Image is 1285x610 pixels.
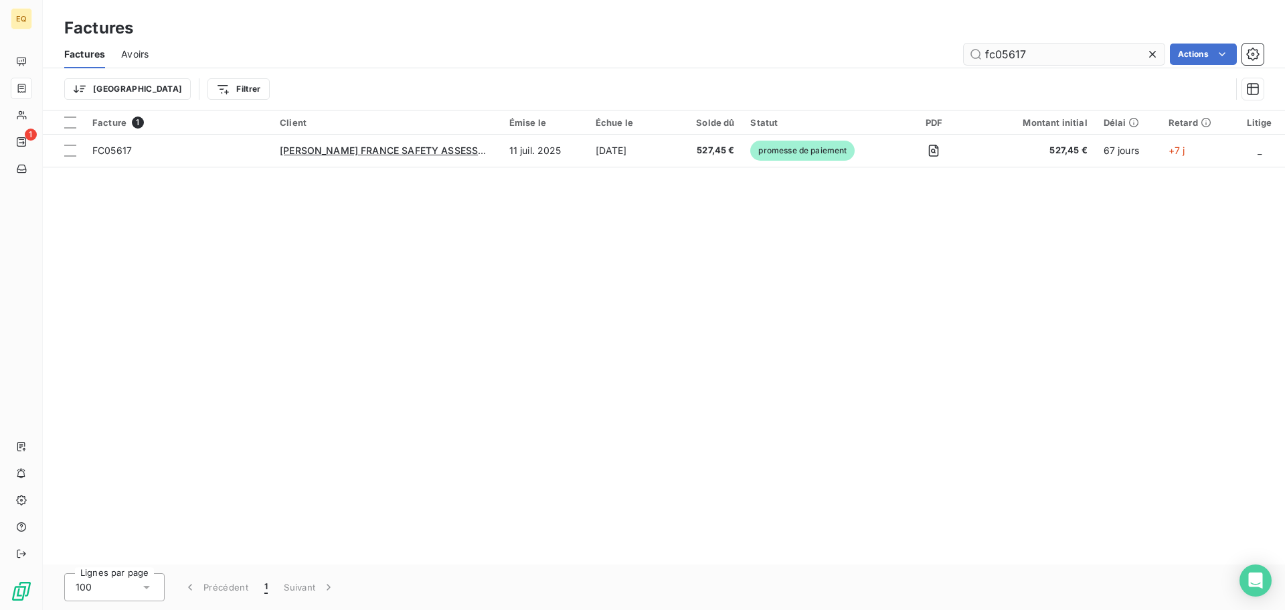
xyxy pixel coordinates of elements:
span: Facture [92,117,126,128]
div: Solde dû [683,117,735,128]
span: 527,45 € [683,144,735,157]
span: +7 j [1169,145,1185,156]
span: promesse de paiement [750,141,855,161]
span: 1 [264,581,268,594]
div: PDF [902,117,967,128]
div: Client [280,117,493,128]
td: 11 juil. 2025 [501,135,588,167]
td: 67 jours [1096,135,1161,167]
span: Avoirs [121,48,149,61]
div: Délai [1104,117,1152,128]
span: 1 [25,129,37,141]
div: Statut [750,117,885,128]
td: [DATE] [588,135,675,167]
span: FC05617 [92,145,132,156]
h3: Factures [64,16,133,40]
button: Précédent [175,573,256,601]
span: 527,45 € [982,144,1087,157]
div: Retard [1169,117,1226,128]
span: _ [1258,145,1262,156]
input: Rechercher [964,44,1165,65]
div: Échue le [596,117,667,128]
img: Logo LeanPay [11,581,32,602]
button: 1 [256,573,276,601]
button: Suivant [276,573,343,601]
button: [GEOGRAPHIC_DATA] [64,78,191,100]
span: [PERSON_NAME] FRANCE SAFETY ASSESSMENT [280,145,506,156]
button: Actions [1170,44,1237,65]
span: 1 [132,117,144,129]
div: Open Intercom Messenger [1239,564,1272,597]
div: EQ [11,8,32,29]
span: Factures [64,48,105,61]
div: Litige [1242,117,1277,128]
div: Émise le [509,117,580,128]
button: Filtrer [207,78,269,100]
span: 100 [76,581,92,594]
div: Montant initial [982,117,1087,128]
